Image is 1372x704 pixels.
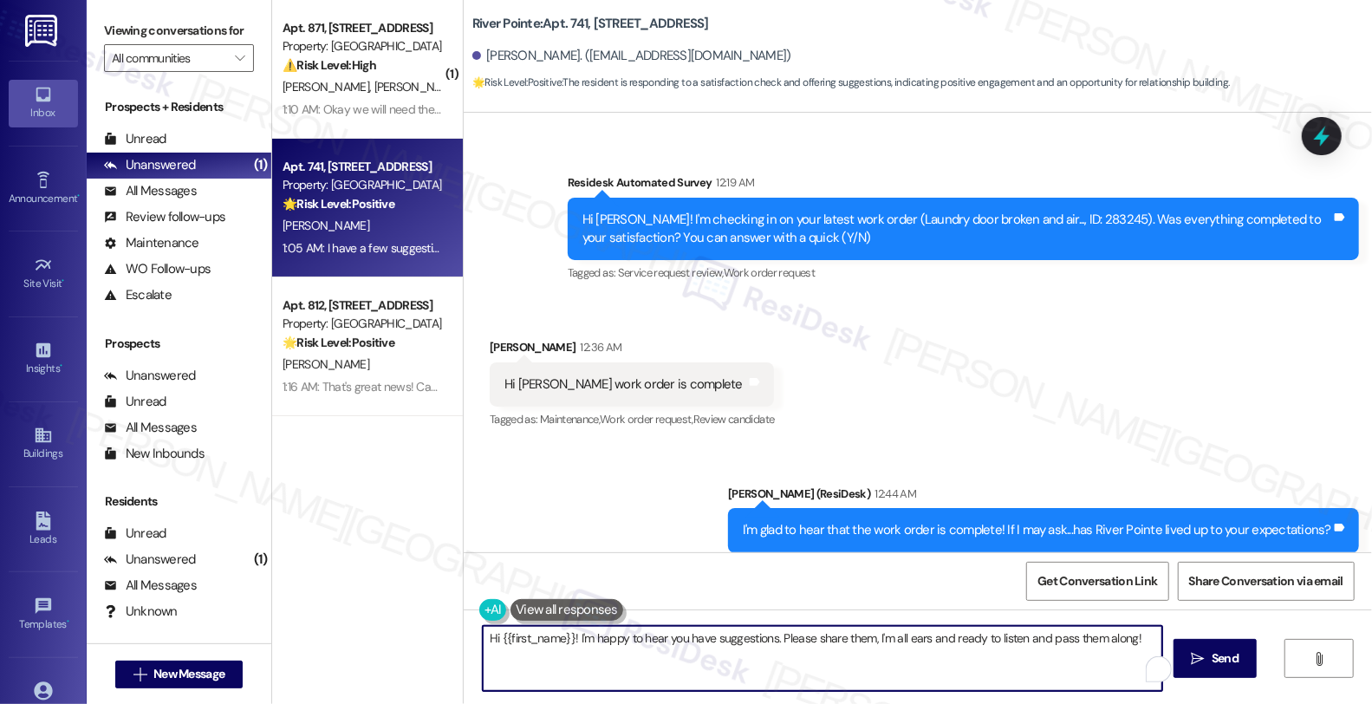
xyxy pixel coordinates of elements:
[104,286,172,304] div: Escalate
[1312,652,1325,666] i: 
[1026,562,1168,601] button: Get Conversation Link
[9,336,78,382] a: Insights •
[283,196,394,212] strong: 🌟 Risk Level: Positive
[582,211,1331,248] div: Hi [PERSON_NAME]! I'm checking in on your latest work order (Laundry door broken and air..., ID: ...
[283,356,369,372] span: [PERSON_NAME]
[87,492,271,511] div: Residents
[104,577,197,595] div: All Messages
[62,275,65,287] span: •
[283,101,526,117] div: 1:10 AM: Okay we will need the vacuum replaced
[9,591,78,638] a: Templates •
[483,626,1162,691] textarea: To enrich screen reader interactions, please activate Accessibility in Grammarly extension settings
[870,485,916,503] div: 12:44 AM
[283,297,443,315] div: Apt. 812, [STREET_ADDRESS]
[283,335,394,350] strong: 🌟 Risk Level: Positive
[235,51,244,65] i: 
[283,158,443,176] div: Apt. 741, [STREET_ADDRESS]
[104,260,211,278] div: WO Follow-ups
[472,75,562,89] strong: 🌟 Risk Level: Positive
[104,551,196,569] div: Unanswered
[1174,639,1258,678] button: Send
[250,152,271,179] div: (1)
[283,37,443,55] div: Property: [GEOGRAPHIC_DATA]
[724,265,815,280] span: Work order request
[472,74,1230,92] span: : The resident is responding to a satisfaction check and offering suggestions, indicating positiv...
[568,260,1359,285] div: Tagged as:
[283,218,369,233] span: [PERSON_NAME]
[104,234,199,252] div: Maintenance
[9,80,78,127] a: Inbox
[1037,572,1157,590] span: Get Conversation Link
[1212,649,1239,668] span: Send
[25,15,61,47] img: ResiDesk Logo
[712,173,755,192] div: 12:19 AM
[9,251,78,297] a: Site Visit •
[87,335,271,353] div: Prospects
[693,412,775,427] span: Review candidate
[104,603,178,621] div: Unknown
[540,412,600,427] span: Maintenance ,
[504,375,743,394] div: Hi [PERSON_NAME] work order is complete
[60,360,62,372] span: •
[104,525,166,543] div: Unread
[9,420,78,467] a: Buildings
[104,130,166,148] div: Unread
[283,19,443,37] div: Apt. 871, [STREET_ADDRESS]
[283,57,376,73] strong: ⚠️ Risk Level: High
[490,407,774,432] div: Tagged as:
[743,521,1331,539] div: I'm glad to hear that the work order is complete! If I may ask...has River Pointe lived up to you...
[104,182,197,200] div: All Messages
[115,661,244,688] button: New Message
[1192,652,1205,666] i: 
[472,15,709,33] b: River Pointe: Apt. 741, [STREET_ADDRESS]
[283,315,443,333] div: Property: [GEOGRAPHIC_DATA]
[568,173,1359,198] div: Residesk Automated Survey
[87,98,271,116] div: Prospects + Residents
[472,47,791,65] div: [PERSON_NAME]. ([EMAIL_ADDRESS][DOMAIN_NAME])
[283,176,443,194] div: Property: [GEOGRAPHIC_DATA]
[374,79,461,95] span: [PERSON_NAME]
[104,445,205,463] div: New Inbounds
[576,338,622,356] div: 12:36 AM
[490,338,774,362] div: [PERSON_NAME]
[153,665,224,683] span: New Message
[133,668,146,681] i: 
[250,546,271,573] div: (1)
[283,79,374,95] span: [PERSON_NAME]
[104,419,197,437] div: All Messages
[618,265,724,280] span: Service request review ,
[728,485,1359,509] div: [PERSON_NAME] (ResiDesk)
[104,156,196,174] div: Unanswered
[104,393,166,411] div: Unread
[283,379,1224,394] div: 1:16 AM: That's great news! Can I ask a quick favor...would you mind sharing your positive experi...
[104,208,225,226] div: Review follow-ups
[1178,562,1355,601] button: Share Conversation via email
[9,506,78,553] a: Leads
[67,616,69,628] span: •
[77,190,80,202] span: •
[283,240,553,256] div: 1:05 AM: I have a few suggestions I would like to share.
[104,367,196,385] div: Unanswered
[112,44,226,72] input: All communities
[600,412,693,427] span: Work order request ,
[1189,572,1343,590] span: Share Conversation via email
[104,17,254,44] label: Viewing conversations for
